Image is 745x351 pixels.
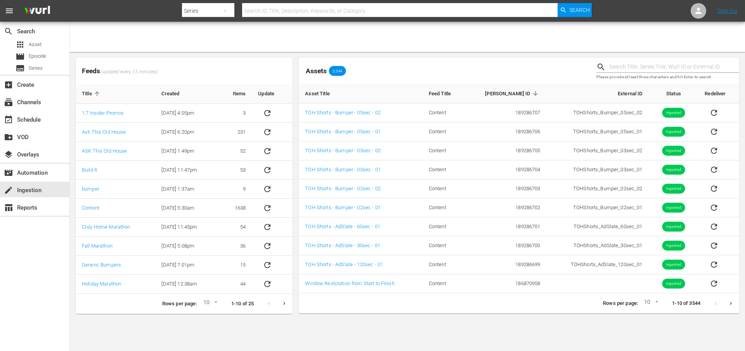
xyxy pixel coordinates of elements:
[547,198,649,217] td: TOHShorts_Bumper_02sec_01
[5,6,14,15] span: menu
[485,90,540,97] span: [PERSON_NAME] ID
[82,262,121,268] a: Generic Bumpers
[547,84,649,103] th: External ID
[569,3,590,17] span: Search
[649,84,699,103] th: Status
[662,205,685,211] span: Ingested
[423,179,464,198] td: Content
[277,296,292,311] button: Next page
[305,90,340,97] span: Asset Title
[603,300,638,307] p: Rows per page:
[218,123,252,142] td: 231
[423,84,464,103] th: Feed Title
[4,150,13,159] span: Overlays
[299,84,739,293] table: sticky table
[82,224,130,230] a: Cozy Home Marathon
[464,179,546,198] td: 189286703
[218,218,252,237] td: 54
[82,90,102,97] span: Title
[82,205,99,211] a: Content
[155,218,218,237] td: [DATE] 11:45pm
[4,203,13,212] span: Reports
[423,122,464,141] td: Content
[547,160,649,179] td: TOHShorts_Bumper_03sec_01
[329,69,346,73] span: 3,544
[155,104,218,123] td: [DATE] 4:05pm
[155,199,218,218] td: [DATE] 5:30am
[305,186,380,191] a: TOH Shorts - Bumper - 02sec - 02
[305,167,380,172] a: TOH Shorts - Bumper - 03sec - 01
[306,67,327,75] span: Assets
[423,160,464,179] td: Content
[662,224,685,230] span: Ingested
[155,161,218,180] td: [DATE] 11:47pm
[423,198,464,217] td: Content
[464,122,546,141] td: 189286706
[252,84,293,104] th: Update
[423,141,464,160] td: Content
[155,275,218,294] td: [DATE] 12:38am
[547,122,649,141] td: TOHShorts_Bumper_05sec_01
[464,274,546,293] td: 186870958
[547,179,649,198] td: TOHShorts_Bumper_02sec_02
[698,84,739,103] th: Redeliver
[305,110,380,115] a: TOH Shorts - Bumper - 05sec - 02
[82,148,127,154] a: ASK This Old House
[76,84,293,294] table: sticky table
[662,167,685,173] span: Ingested
[4,132,13,142] span: VOD
[4,115,13,124] span: Schedule
[464,198,546,217] td: 189286702
[218,199,252,218] td: 1638
[609,61,739,73] input: Search Title, Series Title, Wurl ID or External ID
[464,103,546,122] td: 189286707
[305,262,383,267] a: TOH Shorts - AdSlate - 120sec - 01
[305,129,380,134] a: TOH Shorts - Bumper - 05sec - 01
[4,98,13,107] span: Channels
[29,64,43,72] span: Series
[19,2,56,20] img: ans4CAIJ8jUAAAAAAAAAAAAAAAAAAAAAAAAgQb4GAAAAAAAAAAAAAAAAAAAAAAAAJMjXAAAAAAAAAAAAAAAAAAAAAAAAgAT5G...
[662,148,685,154] span: Ingested
[641,298,660,309] div: 10
[305,205,380,210] a: TOH Shorts - Bumper - 02sec - 01
[76,65,293,77] span: Feeds
[82,186,99,192] a: bumper
[423,255,464,274] td: Content
[16,52,25,61] span: Episode
[547,103,649,122] td: TOHShorts_Bumper_05sec_02
[231,300,254,308] p: 1-10 of 25
[464,141,546,160] td: 189286705
[305,224,380,229] a: TOH Shorts - AdSlate - 60sec - 01
[558,3,592,17] button: Search
[200,298,219,310] div: 10
[82,281,121,287] a: Holiday Marathon
[662,281,685,287] span: Ingested
[464,236,546,255] td: 189286700
[423,103,464,122] td: Content
[547,255,649,274] td: TOHShorts_AdSlate_120sec_01
[305,243,380,248] a: TOH Shorts - AdSlate - 30sec - 01
[547,217,649,236] td: TOHShorts_AdSlate_60sec_01
[4,168,13,177] span: Automation
[82,167,97,173] a: Build It
[29,41,42,48] span: Asset
[29,52,46,60] span: Episode
[662,186,685,192] span: Ingested
[155,142,218,161] td: [DATE] 1:49pm
[4,80,13,89] span: Create
[672,300,700,307] p: 1-10 of 3544
[218,275,252,294] td: 44
[82,110,124,116] a: 1.7 Insider Promos
[547,141,649,160] td: TOHShorts_Bumper_03sec_02
[4,27,13,36] span: Search
[82,243,113,249] a: Fall Marathon
[717,8,738,14] a: Sign Out
[218,142,252,161] td: 52
[662,110,685,116] span: Ingested
[305,148,380,153] a: TOH Shorts - Bumper - 03sec - 02
[218,256,252,275] td: 15
[218,84,252,104] th: Items
[723,296,738,311] button: Next page
[547,236,649,255] td: TOHShorts_AdSlate_30sec_01
[662,262,685,268] span: Ingested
